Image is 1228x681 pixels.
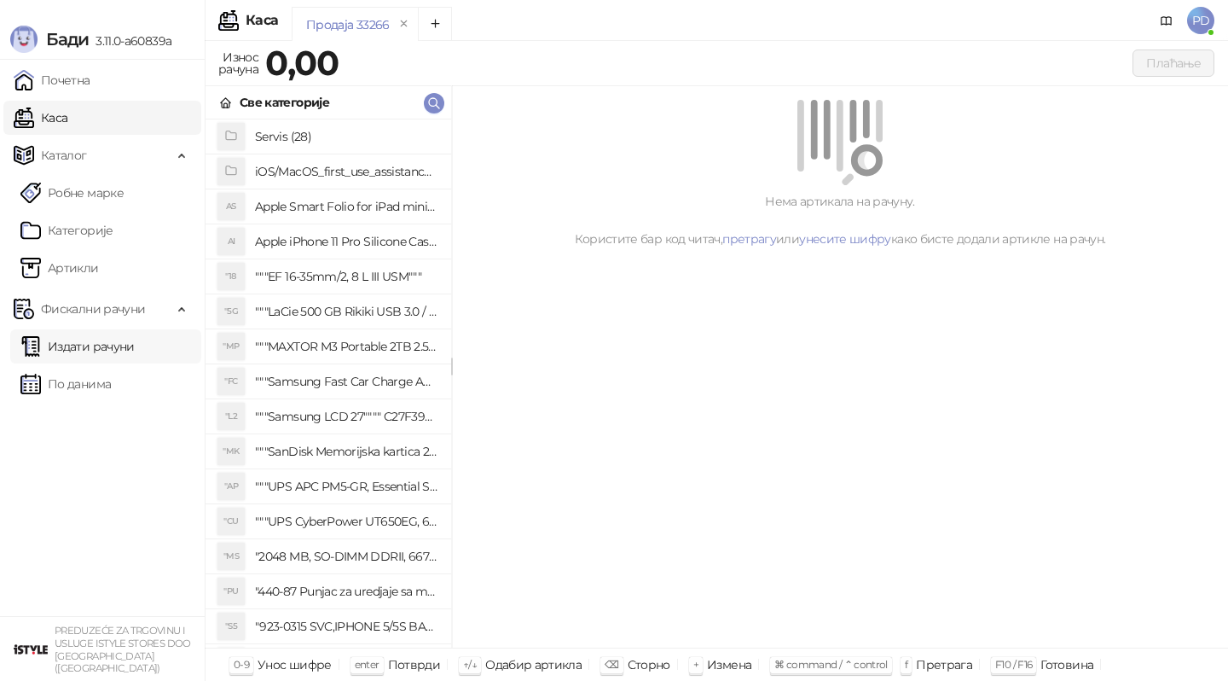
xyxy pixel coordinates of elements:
button: Add tab [418,7,452,41]
div: "MS [217,543,245,570]
div: Потврди [388,654,441,676]
div: Готовина [1040,654,1093,676]
a: Издати рачуни [20,329,135,364]
div: AS [217,193,245,220]
span: + [693,658,698,671]
h4: "2048 MB, SO-DIMM DDRII, 667 MHz, Napajanje 1,8 0,1 V, Latencija CL5" [255,543,437,570]
a: Документација [1153,7,1180,34]
div: Унос шифре [258,654,332,676]
div: Нема артикала на рачуну. Користите бар код читач, или како бисте додали артикле на рачун. [472,192,1208,248]
button: Плаћање [1132,49,1214,77]
h4: """MAXTOR M3 Portable 2TB 2.5"""" crni eksterni hard disk HX-M201TCB/GM""" [255,333,437,360]
h4: iOS/MacOS_first_use_assistance (4) [255,158,437,185]
a: ArtikliАртикли [20,251,99,285]
button: remove [393,17,415,32]
div: Претрага [916,654,972,676]
strong: 0,00 [265,42,339,84]
img: Logo [10,26,38,53]
a: Категорије [20,213,113,247]
h4: """EF 16-35mm/2, 8 L III USM""" [255,263,437,290]
div: Све категорије [240,93,329,112]
span: ⌫ [605,658,618,671]
div: grid [206,119,451,648]
h4: "923-0315 SVC,IPHONE 5/5S BATTERY REMOVAL TRAY Držač za iPhone sa kojim se otvara display [255,613,437,640]
small: PREDUZEĆE ZA TRGOVINU I USLUGE ISTYLE STORES DOO [GEOGRAPHIC_DATA] ([GEOGRAPHIC_DATA]) [55,625,191,674]
span: Каталог [41,138,87,172]
span: ↑/↓ [463,658,477,671]
img: 64x64-companyLogo-77b92cf4-9946-4f36-9751-bf7bb5fd2c7d.png [14,632,48,666]
h4: """Samsung Fast Car Charge Adapter, brzi auto punja_, boja crna""" [255,368,437,395]
div: Одабир артикла [485,654,582,676]
div: "MP [217,333,245,360]
a: Каса [14,101,67,135]
h4: """LaCie 500 GB Rikiki USB 3.0 / Ultra Compact & Resistant aluminum / USB 3.0 / 2.5""""""" [255,298,437,325]
div: "PU [217,578,245,605]
span: f [905,658,907,671]
div: "FC [217,368,245,395]
h4: """Samsung LCD 27"""" C27F390FHUXEN""" [255,403,437,430]
h4: """SanDisk Memorijska kartica 256GB microSDXC sa SD adapterom SDSQXA1-256G-GN6MA - Extreme PLUS, ... [255,438,437,465]
span: Фискални рачуни [41,292,145,326]
h4: Servis (28) [255,123,437,150]
span: enter [355,658,379,671]
div: "AP [217,473,245,500]
a: По данима [20,367,111,401]
span: F10 / F16 [995,658,1032,671]
div: Продаја 33266 [306,15,390,34]
div: "L2 [217,403,245,430]
span: ⌘ command / ⌃ control [774,658,888,671]
span: 3.11.0-a60839a [89,33,171,49]
h4: Apple Smart Folio for iPad mini (A17 Pro) - Sage [255,193,437,220]
h4: "440-87 Punjac za uredjaje sa micro USB portom 4/1, Stand." [255,578,437,605]
div: Сторно [628,654,670,676]
div: Измена [707,654,751,676]
span: PD [1187,7,1214,34]
div: Каса [246,14,278,27]
h4: """UPS APC PM5-GR, Essential Surge Arrest,5 utic_nica""" [255,473,437,500]
a: Робне марке [20,176,124,210]
div: Износ рачуна [215,46,262,80]
div: "5G [217,298,245,325]
h4: Apple iPhone 11 Pro Silicone Case - Black [255,228,437,255]
a: унесите шифру [799,231,891,247]
div: AI [217,228,245,255]
span: 0-9 [234,658,249,671]
h4: """UPS CyberPower UT650EG, 650VA/360W , line-int., s_uko, desktop""" [255,508,437,535]
a: претрагу [722,231,776,247]
div: "S5 [217,613,245,640]
div: "18 [217,263,245,290]
div: "CU [217,508,245,535]
div: "MK [217,438,245,465]
span: Бади [46,29,89,49]
a: Почетна [14,63,90,97]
